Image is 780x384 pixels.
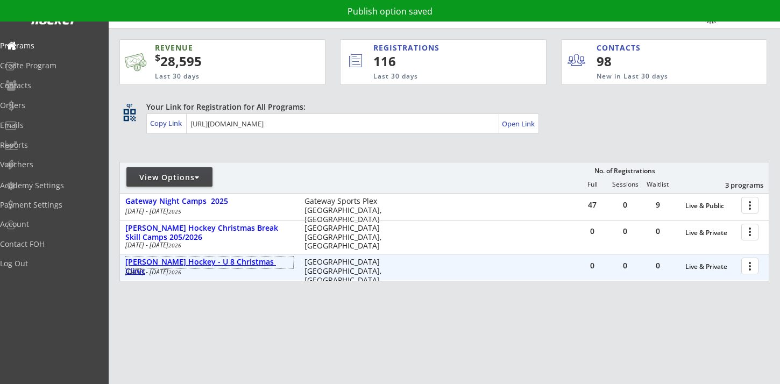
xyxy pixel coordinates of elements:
[125,269,290,275] div: [DATE] - [DATE]
[741,258,758,274] button: more_vert
[685,263,736,271] div: Live & Private
[155,42,275,53] div: REVENUE
[576,227,608,235] div: 0
[642,227,674,235] div: 0
[642,262,674,269] div: 0
[125,197,293,206] div: Gateway Night Camps 2025
[168,241,181,249] em: 2026
[597,72,717,81] div: New in Last 30 days
[168,268,181,276] em: 2026
[304,224,389,251] div: [GEOGRAPHIC_DATA] [GEOGRAPHIC_DATA], [GEOGRAPHIC_DATA]
[373,42,498,53] div: REGISTRATIONS
[373,72,501,81] div: Last 30 days
[373,52,509,70] div: 116
[642,201,674,209] div: 9
[685,202,736,210] div: Live & Public
[609,227,641,235] div: 0
[150,118,184,128] div: Copy Link
[155,72,275,81] div: Last 30 days
[609,181,641,188] div: Sessions
[576,201,608,209] div: 47
[576,181,608,188] div: Full
[597,52,663,70] div: 98
[597,42,646,53] div: CONTACTS
[304,197,389,224] div: Gateway Sports Plex [GEOGRAPHIC_DATA], [GEOGRAPHIC_DATA]
[125,208,290,215] div: [DATE] - [DATE]
[502,116,536,131] a: Open Link
[125,224,293,242] div: [PERSON_NAME] Hockey Christmas Break Skill Camps 205/2026
[609,262,641,269] div: 0
[122,107,138,123] button: qr_code
[591,167,658,175] div: No. of Registrations
[741,224,758,240] button: more_vert
[685,229,736,237] div: Live & Private
[502,119,536,129] div: Open Link
[168,208,181,215] em: 2025
[155,51,160,64] sup: $
[126,172,212,183] div: View Options
[146,102,736,112] div: Your Link for Registration for All Programs:
[304,258,389,285] div: [GEOGRAPHIC_DATA] [GEOGRAPHIC_DATA], [GEOGRAPHIC_DATA]
[576,262,608,269] div: 0
[707,180,763,190] div: 3 programs
[125,242,290,248] div: [DATE] - [DATE]
[641,181,673,188] div: Waitlist
[125,258,293,276] div: [PERSON_NAME] Hockey - U 8 Christmas Clinic
[609,201,641,209] div: 0
[123,102,136,109] div: qr
[155,52,291,70] div: 28,595
[741,197,758,214] button: more_vert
